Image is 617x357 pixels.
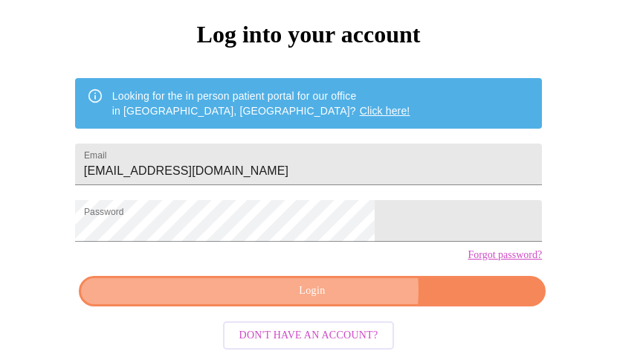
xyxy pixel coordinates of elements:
[75,21,542,48] h3: Log into your account
[219,327,398,340] a: Don't have an account?
[112,83,410,124] div: Looking for the in person patient portal for our office in [GEOGRAPHIC_DATA], [GEOGRAPHIC_DATA]?
[468,249,542,261] a: Forgot password?
[239,327,378,345] span: Don't have an account?
[360,105,410,117] a: Click here!
[223,321,395,350] button: Don't have an account?
[79,276,546,306] button: Login
[96,282,529,300] span: Login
